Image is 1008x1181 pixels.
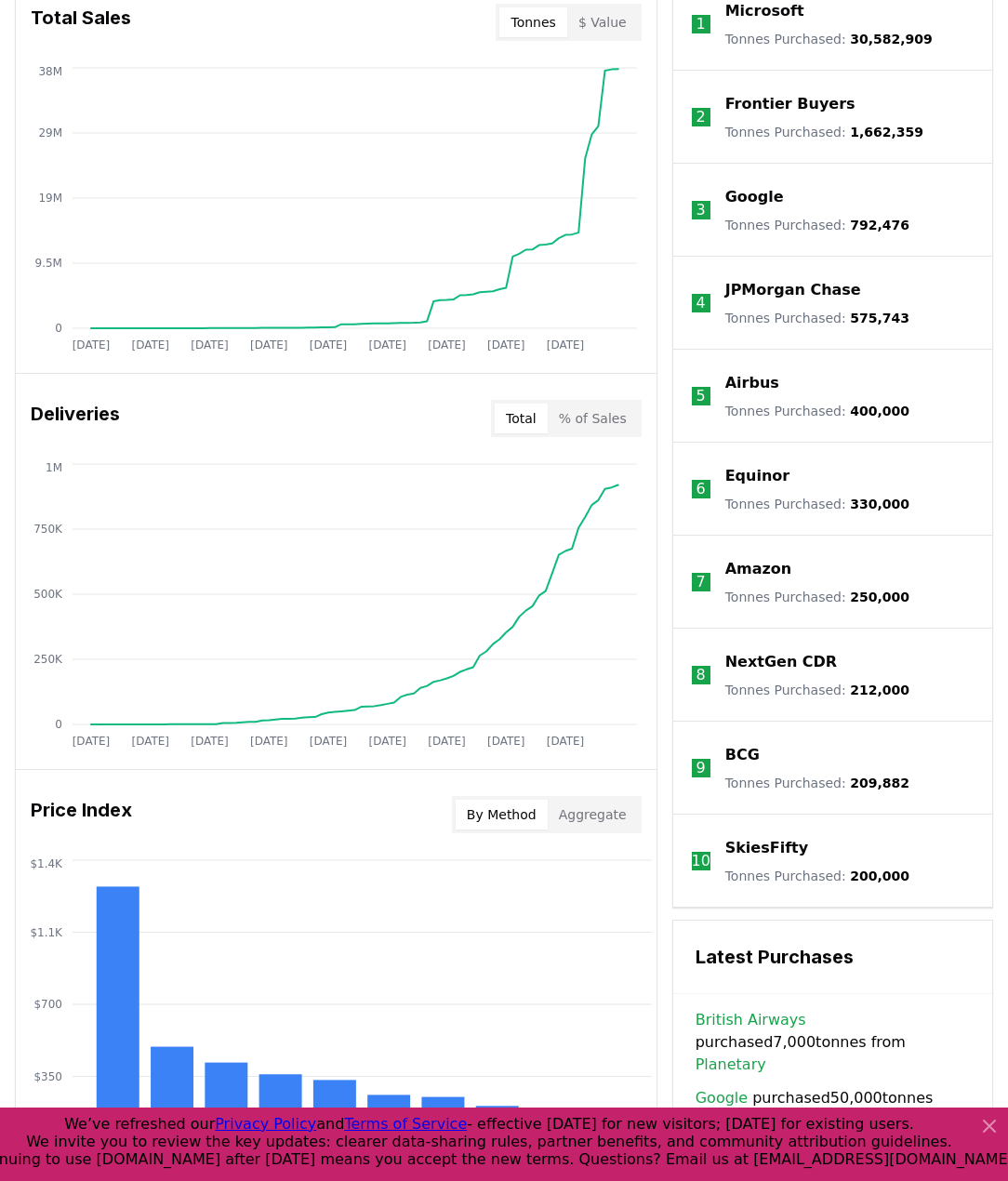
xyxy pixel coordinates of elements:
[725,402,909,420] p: Tonnes Purchased :
[696,1009,806,1031] a: British Airways
[725,465,790,487] a: Equinor
[547,338,585,352] tspan: [DATE]
[696,292,706,314] p: 4
[33,998,61,1011] tspan: $700
[456,800,548,829] button: By Method
[548,404,638,433] button: % of Sales
[725,123,923,141] p: Tonnes Purchased :
[250,735,288,748] tspan: [DATE]
[191,338,229,352] tspan: [DATE]
[696,664,706,686] p: 8
[30,857,63,870] tspan: $1.4K
[548,800,638,829] button: Aggregate
[250,338,288,352] tspan: [DATE]
[725,774,909,792] p: Tonnes Purchased :
[725,867,909,885] p: Tonnes Purchased :
[310,338,348,352] tspan: [DATE]
[547,735,585,748] tspan: [DATE]
[725,837,808,859] a: SkiesFifty
[850,311,909,325] span: 575,743
[725,651,838,673] a: NextGen CDR
[850,497,909,511] span: 330,000
[725,279,861,301] a: JPMorgan Chase
[725,372,779,394] a: Airbus
[499,7,566,37] button: Tonnes
[725,30,933,48] p: Tonnes Purchased :
[55,718,62,731] tspan: 0
[850,869,909,883] span: 200,000
[131,735,169,748] tspan: [DATE]
[696,106,706,128] p: 2
[850,32,933,46] span: 30,582,909
[33,1070,61,1083] tspan: $350
[33,588,63,601] tspan: 500K
[725,495,909,513] p: Tonnes Purchased :
[33,523,63,536] tspan: 750K
[696,199,706,221] p: 3
[850,125,923,139] span: 1,662,359
[696,571,706,593] p: 7
[696,385,706,407] p: 5
[35,257,62,270] tspan: 9.5M
[131,338,169,352] tspan: [DATE]
[310,735,348,748] tspan: [DATE]
[31,400,120,437] h3: Deliveries
[696,478,706,500] p: 6
[368,735,406,748] tspan: [DATE]
[38,126,62,139] tspan: 29M
[725,216,909,234] p: Tonnes Purchased :
[725,309,909,327] p: Tonnes Purchased :
[696,1087,970,1132] span: purchased 50,000 tonnes from
[31,4,131,41] h3: Total Sales
[696,757,706,779] p: 9
[696,1054,766,1076] a: Planetary
[368,338,406,352] tspan: [DATE]
[850,404,909,418] span: 400,000
[46,461,62,474] tspan: 1M
[567,7,638,37] button: $ Value
[692,850,710,872] p: 10
[428,735,466,748] tspan: [DATE]
[31,796,132,833] h3: Price Index
[696,13,706,35] p: 1
[73,735,111,748] tspan: [DATE]
[487,338,525,352] tspan: [DATE]
[725,588,909,606] p: Tonnes Purchased :
[73,338,111,352] tspan: [DATE]
[725,93,855,115] a: Frontier Buyers
[55,322,62,335] tspan: 0
[725,681,909,699] p: Tonnes Purchased :
[30,926,63,939] tspan: $1.1K
[487,735,525,748] tspan: [DATE]
[495,404,548,433] button: Total
[696,1087,748,1109] a: Google
[428,338,466,352] tspan: [DATE]
[191,735,229,748] tspan: [DATE]
[850,590,909,604] span: 250,000
[725,558,792,580] a: Amazon
[850,776,909,790] span: 209,882
[33,653,63,666] tspan: 250K
[696,943,970,971] h3: Latest Purchases
[696,1009,970,1076] span: purchased 7,000 tonnes from
[38,65,62,78] tspan: 38M
[725,186,784,208] a: Google
[850,683,909,697] span: 212,000
[38,192,62,205] tspan: 19M
[850,218,909,232] span: 792,476
[725,744,760,766] a: BCG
